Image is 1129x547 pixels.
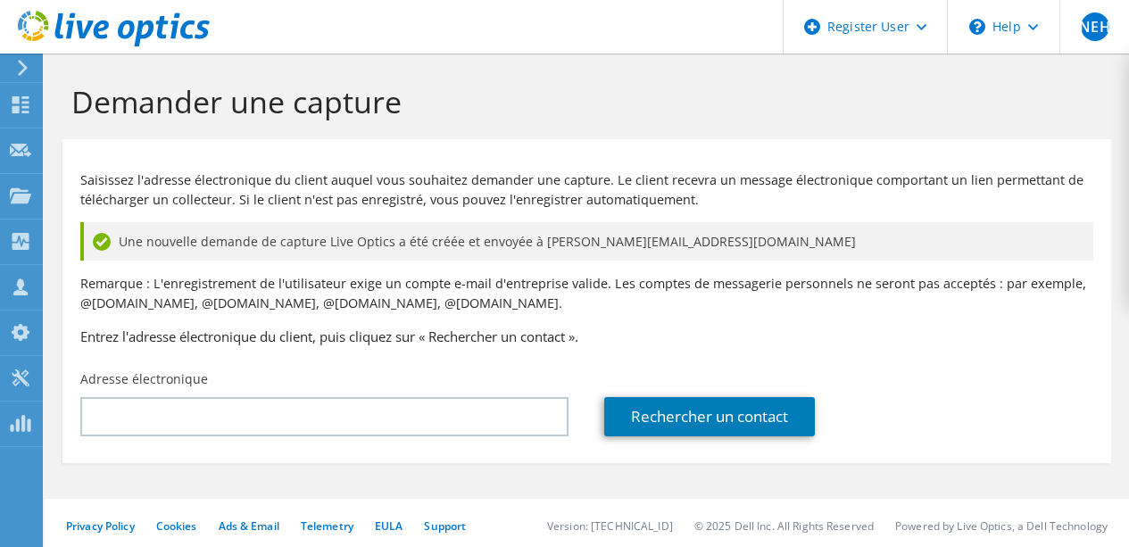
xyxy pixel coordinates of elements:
[1081,12,1109,41] span: NEH
[375,518,403,534] a: EULA
[219,518,279,534] a: Ads & Email
[156,518,197,534] a: Cookies
[604,397,815,436] a: Rechercher un contact
[80,170,1093,210] p: Saisissez l'adresse électronique du client auquel vous souhaitez demander une capture. Le client ...
[80,274,1093,313] p: Remarque : L'enregistrement de l'utilisateur exige un compte e-mail d'entreprise valide. Les comp...
[71,83,1093,120] h1: Demander une capture
[547,518,673,534] li: Version: [TECHNICAL_ID]
[80,370,208,388] label: Adresse électronique
[694,518,874,534] li: © 2025 Dell Inc. All Rights Reserved
[424,518,466,534] a: Support
[969,19,985,35] svg: \n
[119,232,856,252] span: Une nouvelle demande de capture Live Optics a été créée et envoyée à [PERSON_NAME][EMAIL_ADDRESS]...
[895,518,1108,534] li: Powered by Live Optics, a Dell Technology
[301,518,353,534] a: Telemetry
[66,518,135,534] a: Privacy Policy
[80,327,1093,346] h3: Entrez l'adresse électronique du client, puis cliquez sur « Rechercher un contact ».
